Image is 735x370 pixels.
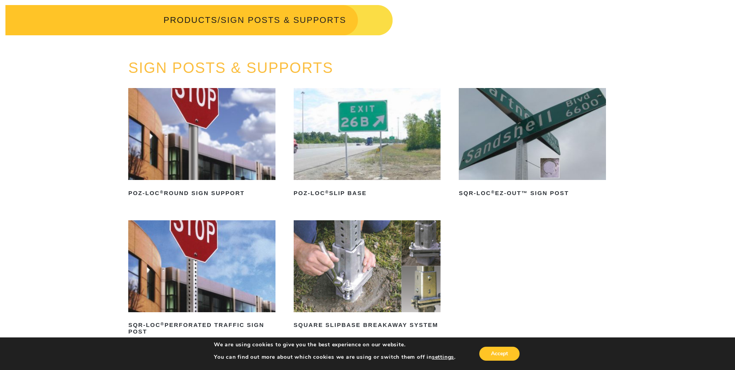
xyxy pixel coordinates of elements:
[214,341,456,348] p: We are using cookies to give you the best experience on our website.
[491,190,495,194] sup: ®
[128,187,275,199] h2: POZ-LOC Round Sign Support
[294,220,441,332] a: Square Slipbase Breakaway System
[128,60,333,76] a: SIGN POSTS & SUPPORTS
[459,187,606,199] h2: SQR-LOC EZ-Out™ Sign Post
[128,220,275,338] a: SQR-LOC®Perforated Traffic Sign Post
[459,88,606,199] a: SQR-LOC®EZ-Out™ Sign Post
[160,322,164,326] sup: ®
[221,15,346,25] span: SIGN POSTS & SUPPORTS
[128,319,275,338] h2: SQR-LOC Perforated Traffic Sign Post
[128,88,275,199] a: POZ-LOC®Round Sign Support
[325,190,329,194] sup: ®
[294,319,441,332] h2: Square Slipbase Breakaway System
[432,354,454,361] button: settings
[294,187,441,199] h2: POZ-LOC Slip Base
[160,190,164,194] sup: ®
[294,88,441,199] a: POZ-LOC®Slip Base
[479,347,520,361] button: Accept
[214,354,456,361] p: You can find out more about which cookies we are using or switch them off in .
[164,15,217,25] a: PRODUCTS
